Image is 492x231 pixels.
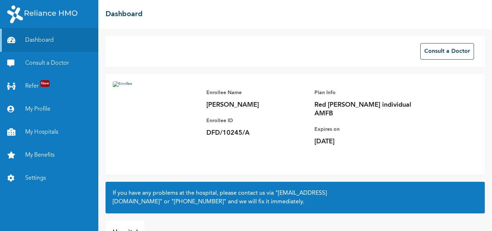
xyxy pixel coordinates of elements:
[171,199,227,205] a: "[PHONE_NUMBER]"
[106,9,143,20] h2: Dashboard
[7,5,77,23] img: RelianceHMO's Logo
[206,129,307,137] p: DFD/10245/A
[314,125,415,134] p: Expires on
[113,81,199,167] img: Enrollee
[113,189,478,206] h2: If you have any problems at the hospital, please contact us via or and we will fix it immediately.
[420,43,474,60] button: Consult a Doctor
[314,101,415,118] p: Red [PERSON_NAME] individual AMFB
[206,101,307,109] p: [PERSON_NAME]
[206,88,307,97] p: Enrollee Name
[40,80,50,87] span: New
[314,88,415,97] p: Plan Info
[206,116,307,125] p: Enrollee ID
[314,137,415,146] p: [DATE]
